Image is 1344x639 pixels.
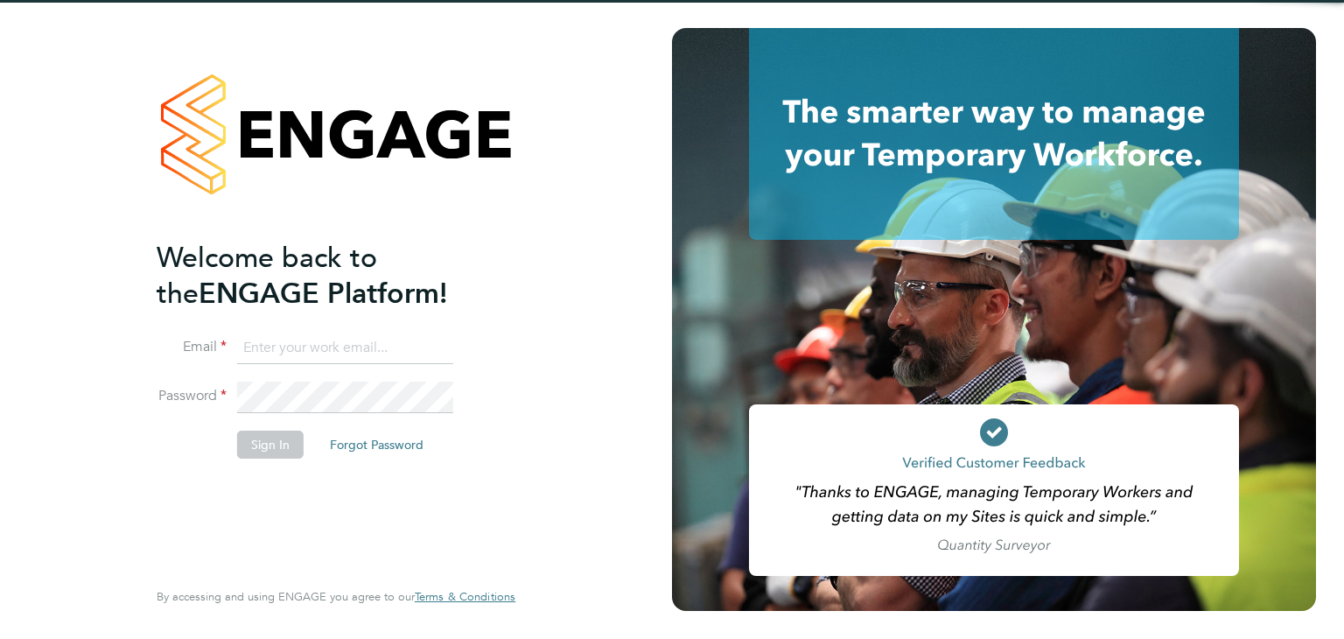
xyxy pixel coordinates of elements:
button: Forgot Password [316,431,437,459]
h2: ENGAGE Platform! [157,240,498,312]
a: Terms & Conditions [415,590,515,604]
input: Enter your work email... [237,333,453,364]
span: By accessing and using ENGAGE you agree to our [157,589,515,604]
label: Password [157,387,227,405]
span: Terms & Conditions [415,589,515,604]
label: Email [157,338,227,356]
button: Sign In [237,431,304,459]
span: Welcome back to the [157,241,377,311]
